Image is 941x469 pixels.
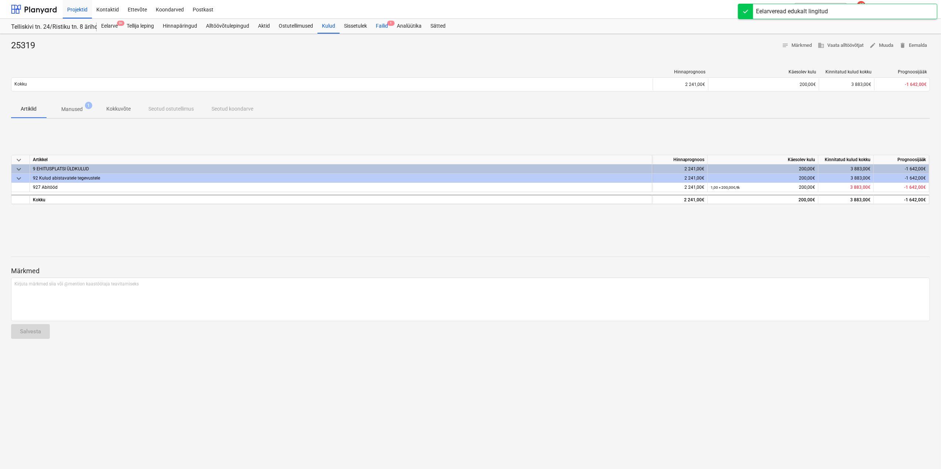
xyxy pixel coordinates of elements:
[14,81,27,87] p: Kokku
[33,164,649,173] div: 9 EHITUSPLATSI ÜLDKULUD
[387,21,395,26] span: 1
[711,82,816,87] div: 200,00€
[874,174,929,183] div: -1 642,00€
[822,69,872,74] div: Kinnitatud kulud kokku
[97,19,122,34] div: Eelarve
[874,155,929,164] div: Prognoosijääk
[819,79,874,90] div: 3 883,00€
[711,183,815,192] div: 200,00€
[11,23,88,31] div: Telliskivi tn. 24/Ristiku tn. 8 ärihoone rekonstrueerimine [TELLISKIVI]
[904,185,926,190] span: -1 642,00€
[869,41,893,50] span: Muuda
[653,79,708,90] div: 2 241,00€
[30,195,652,204] div: Kokku
[711,195,815,205] div: 200,00€
[711,185,740,190] small: 1,00 × 200,00€ / tk
[818,41,863,50] span: Vaata alltöövõtjat
[652,195,708,204] div: 2 241,00€
[899,42,906,49] span: delete
[905,82,927,87] span: -1 642,00€
[818,155,874,164] div: Kinnitatud kulud kokku
[106,105,131,113] p: Kokkuvõte
[711,174,815,183] div: 200,00€
[371,19,392,34] div: Failid
[14,165,23,174] span: keyboard_arrow_down
[818,195,874,204] div: 3 883,00€
[779,40,815,51] button: Märkmed
[33,185,58,190] span: 927 Abitööd
[818,164,874,174] div: 3 883,00€
[371,19,392,34] a: Failid1
[756,7,828,16] div: Eelarveread edukalt lingitud
[254,19,274,34] a: Aktid
[869,42,876,49] span: edit
[874,164,929,174] div: -1 642,00€
[656,69,705,74] div: Hinnaprognoos
[33,174,649,183] div: 92 Kulud abistavatele tegevustele
[274,19,317,34] a: Ostutellimused
[708,155,818,164] div: Käesolev kulu
[711,69,816,74] div: Käesolev kulu
[317,19,340,34] a: Kulud
[30,155,652,164] div: Artikkel
[818,42,824,49] span: business
[14,174,23,183] span: keyboard_arrow_down
[652,164,708,174] div: 2 241,00€
[97,19,122,34] a: Eelarve9+
[711,164,815,174] div: 200,00€
[850,185,870,190] span: 3 883,00€
[14,156,23,164] span: keyboard_arrow_down
[866,40,896,51] button: Muuda
[426,19,450,34] a: Sätted
[117,21,124,26] span: 9+
[874,195,929,204] div: -1 642,00€
[652,155,708,164] div: Hinnaprognoos
[815,40,866,51] button: Vaata alltöövõtjat
[20,105,38,113] p: Artiklid
[122,19,158,34] a: Tellija leping
[61,105,83,113] p: Manused
[878,69,927,74] div: Prognoosijääk
[782,41,812,50] span: Märkmed
[652,174,708,183] div: 2 241,00€
[652,183,708,192] div: 2 241,00€
[85,102,92,109] span: 1
[340,19,371,34] a: Sissetulek
[782,42,789,49] span: notes
[11,40,41,52] div: 25319
[202,19,254,34] a: Alltöövõtulepingud
[158,19,202,34] a: Hinnapäringud
[818,174,874,183] div: 3 883,00€
[392,19,426,34] a: Analüütika
[11,267,930,275] p: Märkmed
[899,41,927,50] span: Eemalda
[896,40,930,51] button: Eemalda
